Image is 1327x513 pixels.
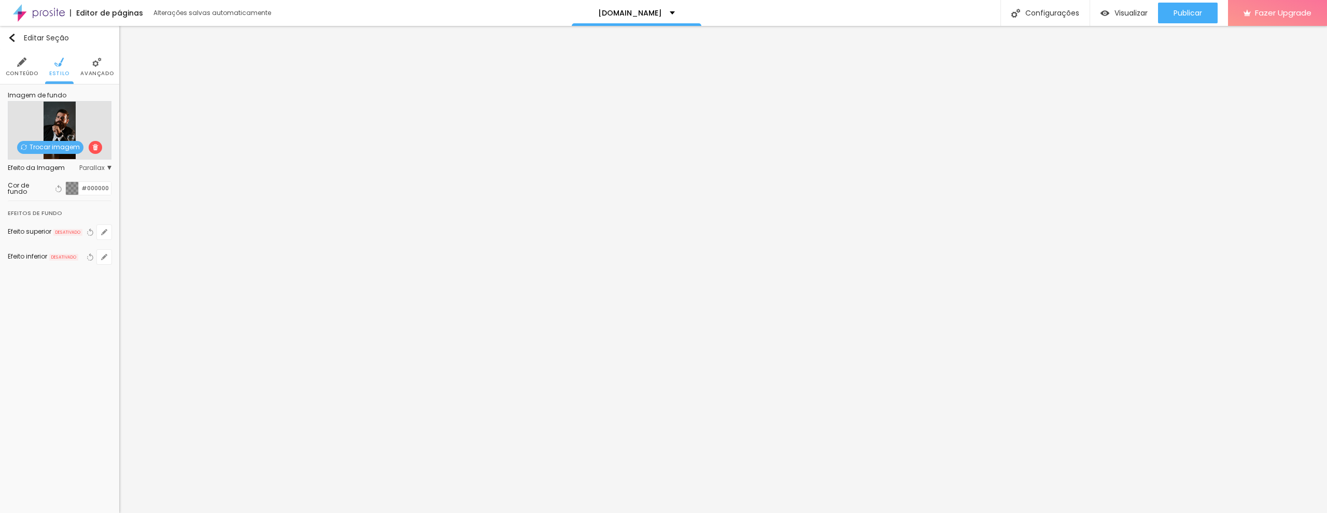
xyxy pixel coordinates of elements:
img: Icone [92,144,98,150]
img: Icone [17,58,26,67]
button: Visualizar [1090,3,1158,23]
div: Efeitos de fundo [8,201,111,220]
div: Alterações salvas automaticamente [153,10,273,16]
div: Efeito da Imagem [8,165,79,171]
button: Publicar [1158,3,1218,23]
img: Icone [8,34,16,42]
img: Icone [92,58,102,67]
span: DESATIVADO [49,254,78,261]
img: Icone [21,144,27,150]
div: Efeitos de fundo [8,207,62,219]
div: Efeito superior [8,229,51,235]
p: [DOMAIN_NAME] [598,9,662,17]
span: Trocar imagem [17,141,83,154]
img: view-1.svg [1100,9,1109,18]
span: Conteúdo [6,71,38,76]
div: Editor de páginas [70,9,143,17]
div: Cor de fundo [8,182,49,195]
span: Avançado [80,71,114,76]
span: Parallax [79,165,111,171]
span: Estilo [49,71,69,76]
span: Visualizar [1114,9,1148,17]
img: Icone [54,58,64,67]
img: Icone [1011,9,1020,18]
div: Imagem de fundo [8,92,111,98]
span: Publicar [1174,9,1202,17]
div: Efeito inferior [8,253,47,260]
iframe: Editor [119,26,1327,513]
span: DESATIVADO [53,229,82,236]
div: Editar Seção [8,34,69,42]
span: Fazer Upgrade [1255,8,1311,17]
